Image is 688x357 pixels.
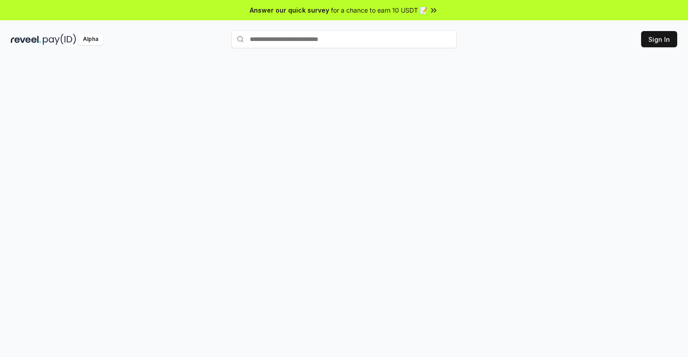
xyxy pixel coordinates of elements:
[43,34,76,45] img: pay_id
[11,34,41,45] img: reveel_dark
[331,5,427,15] span: for a chance to earn 10 USDT 📝
[250,5,329,15] span: Answer our quick survey
[78,34,103,45] div: Alpha
[641,31,677,47] button: Sign In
